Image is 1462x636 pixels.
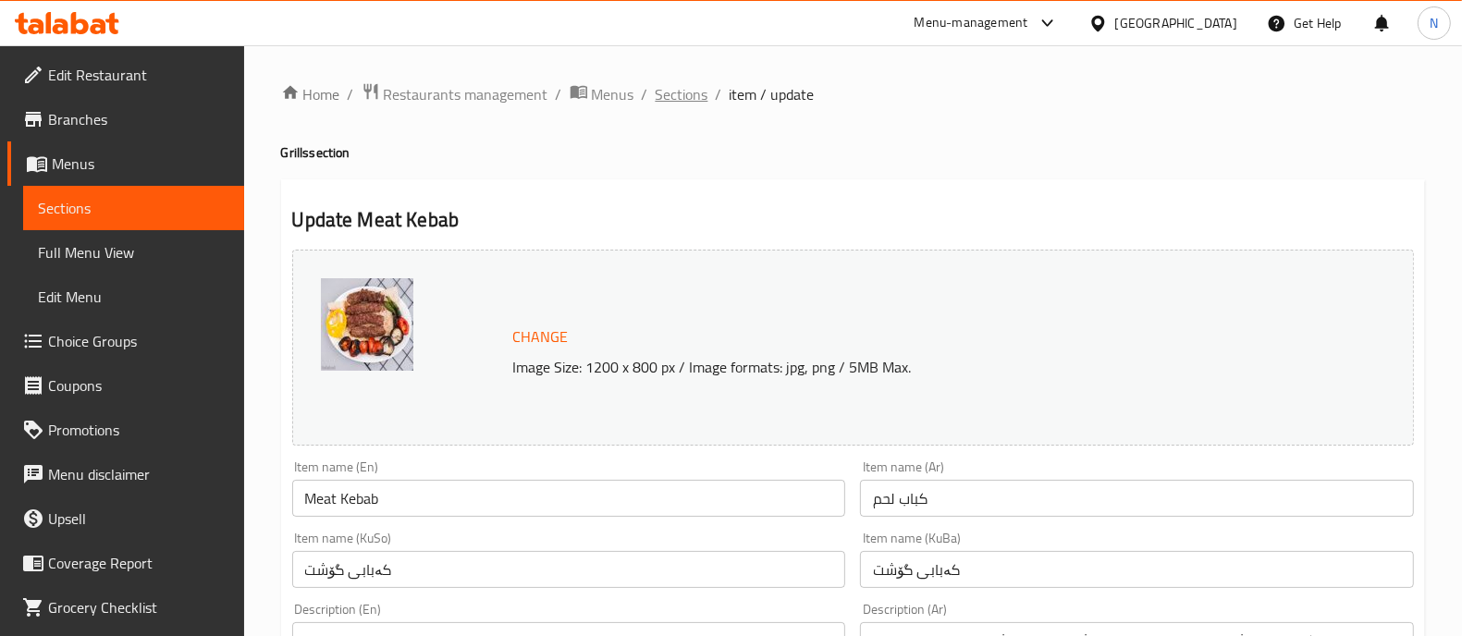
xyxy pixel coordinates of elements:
span: Upsell [48,508,229,530]
a: Choice Groups [7,319,244,363]
input: Enter name KuBa [860,551,1414,588]
a: Branches [7,97,244,141]
input: Enter name Ar [860,480,1414,517]
span: Menu disclaimer [48,463,229,485]
span: N [1430,13,1438,33]
span: Restaurants management [384,83,548,105]
a: Grocery Checklist [7,585,244,630]
span: Choice Groups [48,330,229,352]
h2: Update Meat Kebab [292,206,1414,234]
a: Menus [570,82,634,106]
a: Home [281,83,340,105]
nav: breadcrumb [281,82,1425,106]
span: Sections [38,197,229,219]
a: Menus [7,141,244,186]
li: / [642,83,648,105]
a: Edit Menu [23,275,244,319]
span: Change [513,324,569,350]
a: Coupons [7,363,244,408]
button: Change [506,318,576,356]
span: Promotions [48,419,229,441]
a: Full Menu View [23,230,244,275]
span: Menus [52,153,229,175]
img: %D9%83%D8%A8%D8%A7%D8%A8_%D9%84%D8%AD%D9%85638899115600361373.jpg [321,278,413,371]
a: Menu disclaimer [7,452,244,496]
span: Edit Restaurant [48,64,229,86]
span: Grocery Checklist [48,596,229,618]
span: Branches [48,108,229,130]
a: Upsell [7,496,244,541]
span: item / update [730,83,815,105]
a: Sections [656,83,708,105]
h4: Grills section [281,143,1425,162]
li: / [348,83,354,105]
a: Promotions [7,408,244,452]
li: / [716,83,722,105]
a: Sections [23,186,244,230]
span: Edit Menu [38,286,229,308]
input: Enter name En [292,480,846,517]
div: Menu-management [915,12,1028,34]
span: Full Menu View [38,241,229,263]
a: Restaurants management [362,82,548,106]
p: Image Size: 1200 x 800 px / Image formats: jpg, png / 5MB Max. [506,356,1305,378]
input: Enter name KuSo [292,551,846,588]
span: Coverage Report [48,552,229,574]
span: Coupons [48,374,229,397]
span: Menus [592,83,634,105]
div: [GEOGRAPHIC_DATA] [1115,13,1237,33]
a: Coverage Report [7,541,244,585]
li: / [556,83,562,105]
a: Edit Restaurant [7,53,244,97]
